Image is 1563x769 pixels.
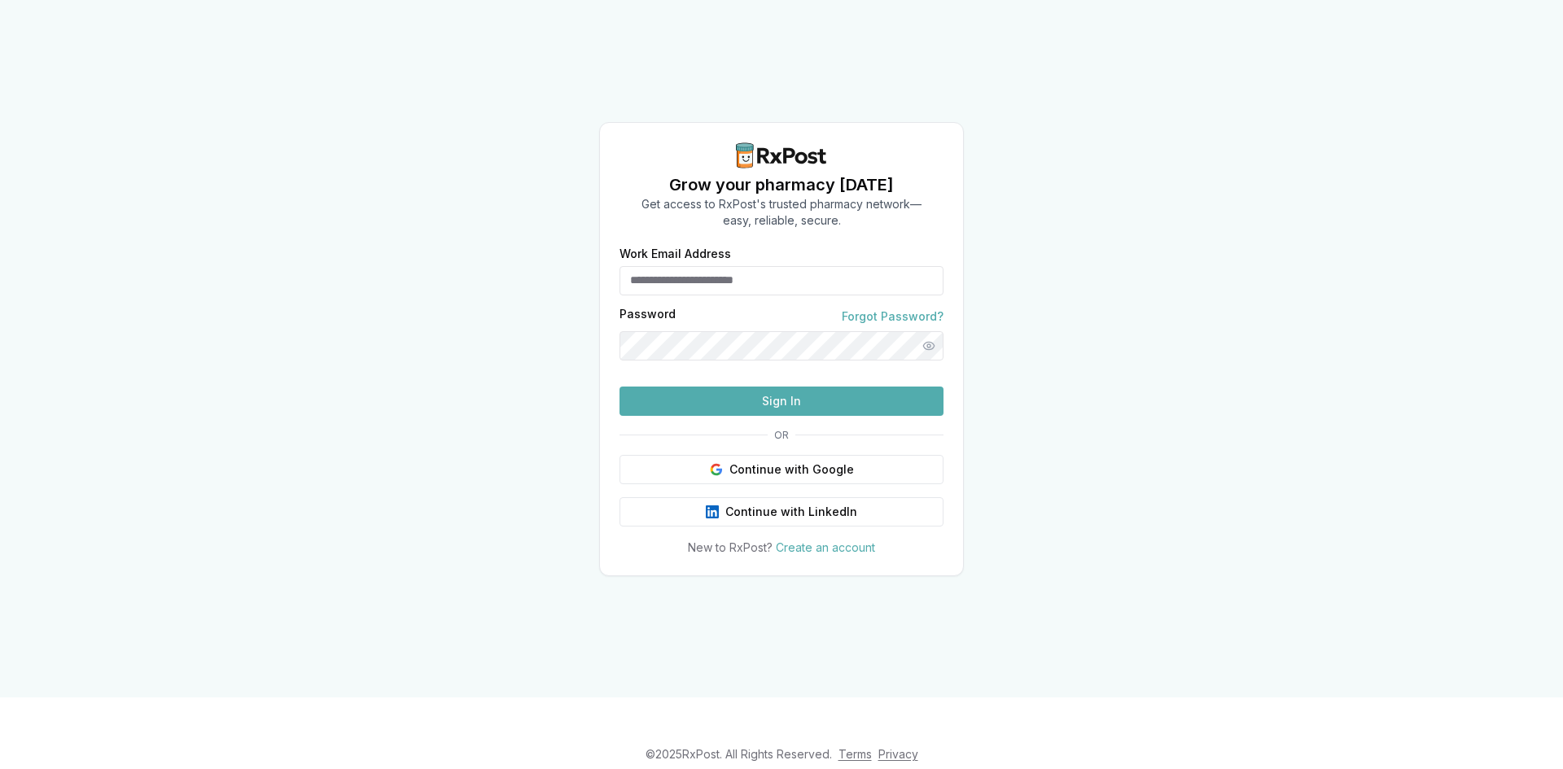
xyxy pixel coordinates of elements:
a: Privacy [878,747,918,761]
span: New to RxPost? [688,540,773,554]
button: Sign In [620,387,943,416]
span: OR [768,429,795,442]
button: Show password [914,331,943,360]
a: Terms [838,747,872,761]
h1: Grow your pharmacy [DATE] [641,173,922,196]
p: Get access to RxPost's trusted pharmacy network— easy, reliable, secure. [641,196,922,229]
label: Work Email Address [620,248,943,260]
button: Continue with Google [620,455,943,484]
img: Google [710,463,723,476]
a: Forgot Password? [842,308,943,325]
img: LinkedIn [706,505,719,518]
label: Password [620,308,676,325]
a: Create an account [776,540,875,554]
button: Continue with LinkedIn [620,497,943,527]
img: RxPost Logo [729,142,834,168]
